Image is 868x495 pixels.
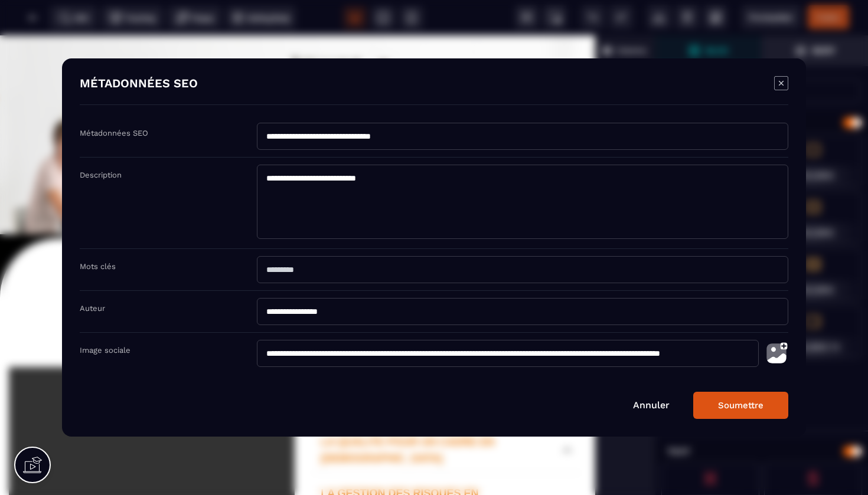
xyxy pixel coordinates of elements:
p: MANAGEMENT ET LEADERSHIP [321,347,551,380]
h4: MÉTADONNÉES SEO [80,76,198,93]
img: photo-upload.002a6cb0.svg [765,340,788,367]
label: Métadonnées SEO [80,129,148,137]
b: LES FORMATIONS PROPOSEES 100% PRATICO-PRATIQUES 1000€ HT par jour [158,232,436,306]
label: Image sociale [80,346,130,355]
button: Soumettre [693,392,788,419]
label: Auteur [80,304,105,313]
p: LA QUALITE POUR UN CADRE EN [DEMOGRAPHIC_DATA] [321,398,551,431]
label: Mots clés [80,262,116,271]
p: LA GESTION DES RISQUES EN [DEMOGRAPHIC_DATA] [321,450,551,483]
label: Description [80,171,122,179]
a: Annuler [633,399,670,411]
